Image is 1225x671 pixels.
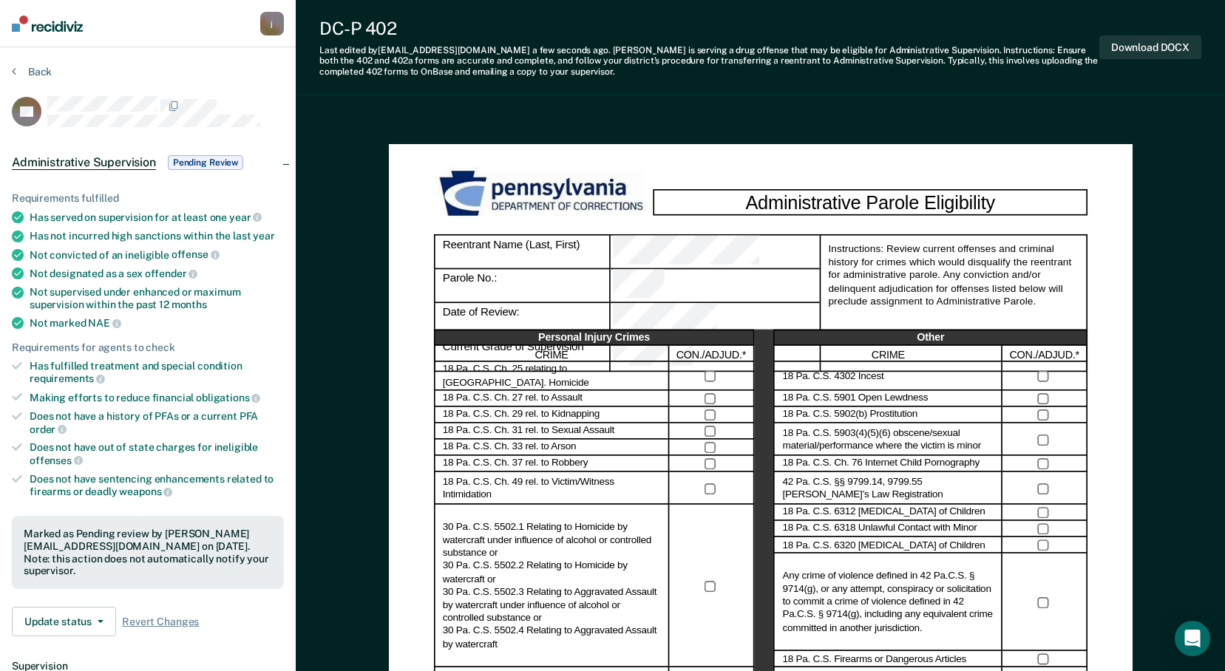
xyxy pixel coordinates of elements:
[30,267,284,280] div: Not designated as a sex
[532,45,608,55] span: a few seconds ago
[1002,346,1087,362] div: CON./ADJUD.*
[119,486,172,497] span: weapons
[253,230,274,242] span: year
[30,454,83,466] span: offenses
[30,230,284,242] div: Has not incurred high sanctions within the last
[782,653,966,666] label: 18 Pa. C.S. Firearms or Dangerous Articles
[24,528,272,577] div: Marked as Pending review by [PERSON_NAME][EMAIL_ADDRESS][DOMAIN_NAME] on [DATE]. Note: this actio...
[434,330,754,346] div: Personal Injury Crimes
[782,370,883,384] label: 18 Pa. C.S. 4302 Incest
[773,330,1087,346] div: Other
[773,346,1002,362] div: CRIME
[443,521,661,651] label: 30 Pa. C.S. 5502.1 Relating to Homicide by watercraft under influence of alcohol or controlled su...
[30,410,284,435] div: Does not have a history of PFAs or a current PFA order
[30,211,284,224] div: Has served on supervision for at least one
[319,18,1099,39] div: DC-P 402
[1099,35,1201,60] button: Download DOCX
[12,192,284,205] div: Requirements fulfilled
[12,65,52,78] button: Back
[30,441,284,466] div: Does not have out of state charges for ineligible
[782,475,994,501] label: 42 Pa. C.S. §§ 9799.14, 9799.55 [PERSON_NAME]’s Law Registration
[443,457,588,471] label: 18 Pa. C.S. Ch. 37 rel. to Robbery
[669,346,754,362] div: CON./ADJUD.*
[1175,621,1210,656] div: Open Intercom Messenger
[30,286,284,311] div: Not supervised under enhanced or maximum supervision within the past 12
[782,426,994,452] label: 18 Pa. C.S. 5903(4)(5)(6) obscene/sexual material/performance where the victim is minor
[30,391,284,404] div: Making efforts to reduce financial
[196,392,260,403] span: obligations
[229,211,262,223] span: year
[172,299,207,310] span: months
[434,304,611,338] div: Date of Review:
[443,475,661,501] label: 18 Pa. C.S. Ch. 49 rel. to Victim/Witness Intimidation
[172,248,220,260] span: offense
[610,304,819,338] div: Date of Review:
[12,341,284,354] div: Requirements for agents to check
[30,316,284,330] div: Not marked
[434,346,669,362] div: CRIME
[443,409,600,422] label: 18 Pa. C.S. Ch. 29 rel. to Kidnapping
[782,522,977,536] label: 18 Pa. C.S. 6318 Unlawful Contact with Minor
[30,372,105,384] span: requirements
[610,270,819,304] div: Parole No.:
[782,392,928,406] label: 18 Pa. C.S. 5901 Open Lewdness
[12,16,83,32] img: Recidiviz
[443,392,583,406] label: 18 Pa. C.S. Ch. 27 rel. to Assault
[819,235,1087,372] div: Instructions: Review current offenses and criminal history for crimes which would disqualify the ...
[434,235,611,270] div: Reentrant Name (Last, First)
[443,364,661,389] label: 18 Pa. C.S. Ch. 25 relating to [GEOGRAPHIC_DATA]. Homicide
[782,539,985,552] label: 18 Pa. C.S. 6320 [MEDICAL_DATA] of Children
[434,270,611,304] div: Parole No.:
[782,506,985,520] label: 18 Pa. C.S. 6312 [MEDICAL_DATA] of Children
[782,570,994,635] label: Any crime of violence defined in 42 Pa.C.S. § 9714(g), or any attempt, conspiracy or solicitation...
[30,360,284,385] div: Has fulfilled treatment and special condition
[443,425,614,438] label: 18 Pa. C.S. Ch. 31 rel. to Sexual Assault
[168,155,243,170] span: Pending Review
[145,268,198,279] span: offender
[782,409,917,422] label: 18 Pa. C.S. 5902(b) Prostitution
[260,12,284,35] button: j
[610,235,819,270] div: Reentrant Name (Last, First)
[30,248,284,262] div: Not convicted of an ineligible
[12,607,116,636] button: Update status
[88,317,121,329] span: NAE
[12,155,156,170] span: Administrative Supervision
[653,189,1087,216] div: Administrative Parole Eligibility
[434,166,653,222] img: PDOC Logo
[30,473,284,498] div: Does not have sentencing enhancements related to firearms or deadly
[122,616,199,628] span: Revert Changes
[319,45,1099,77] div: Last edited by [EMAIL_ADDRESS][DOMAIN_NAME] . [PERSON_NAME] is serving a drug offense that may be...
[782,457,979,471] label: 18 Pa. C.S. Ch. 76 Internet Child Pornography
[443,441,576,454] label: 18 Pa. C.S. Ch. 33 rel. to Arson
